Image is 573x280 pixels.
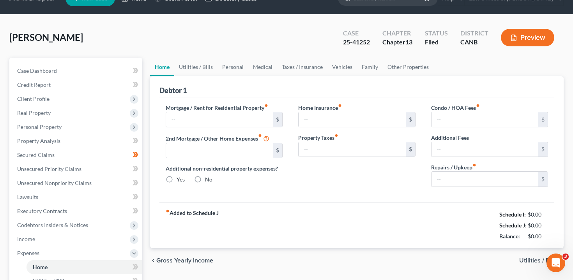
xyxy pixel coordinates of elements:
[11,204,142,218] a: Executory Contracts
[357,58,383,76] a: Family
[166,134,269,143] label: 2nd Mortgage / Other Home Expenses
[17,81,51,88] span: Credit Report
[460,38,488,47] div: CANB
[432,112,539,127] input: --
[17,180,92,186] span: Unsecured Nonpriority Claims
[33,264,48,270] span: Home
[9,32,83,43] span: [PERSON_NAME]
[166,112,273,127] input: --
[11,190,142,204] a: Lawsuits
[17,208,67,214] span: Executory Contracts
[425,29,448,38] div: Status
[177,176,185,183] label: Yes
[499,222,527,229] strong: Schedule J:
[150,257,213,264] button: chevron_left Gross Yearly Income
[405,38,412,46] span: 13
[538,142,548,157] div: $
[476,104,480,107] i: fiber_manual_record
[166,209,170,213] i: fiber_manual_record
[431,134,469,142] label: Additional Fees
[166,143,273,158] input: --
[166,164,283,173] label: Additional non-residential property expenses?
[338,104,342,107] i: fiber_manual_record
[150,257,156,264] i: chevron_left
[174,58,218,76] a: Utilities / Bills
[11,78,142,92] a: Credit Report
[460,29,488,38] div: District
[431,104,480,112] label: Condo / HOA Fees
[432,142,539,157] input: --
[299,112,406,127] input: --
[538,112,548,127] div: $
[11,148,142,162] a: Secured Claims
[528,222,548,229] div: $0.00
[298,134,338,142] label: Property Taxes
[17,109,51,116] span: Real Property
[264,104,268,107] i: fiber_manual_record
[501,29,554,46] button: Preview
[406,112,415,127] div: $
[248,58,277,76] a: Medical
[472,163,476,167] i: fiber_manual_record
[17,236,35,242] span: Income
[432,172,539,187] input: --
[17,194,38,200] span: Lawsuits
[277,58,327,76] a: Taxes / Insurance
[382,38,412,47] div: Chapter
[11,134,142,148] a: Property Analysis
[17,151,55,158] span: Secured Claims
[17,250,39,256] span: Expenses
[334,134,338,137] i: fiber_manual_record
[205,176,212,183] label: No
[17,95,50,102] span: Client Profile
[343,38,370,47] div: 25-41252
[17,67,57,74] span: Case Dashboard
[11,64,142,78] a: Case Dashboard
[425,38,448,47] div: Filed
[528,232,548,240] div: $0.00
[166,104,268,112] label: Mortgage / Rent for Residential Property
[383,58,433,76] a: Other Properties
[156,257,213,264] span: Gross Yearly Income
[519,257,557,264] span: Utilities / Bills
[546,254,565,272] iframe: Intercom live chat
[150,58,174,76] a: Home
[538,172,548,187] div: $
[17,222,88,228] span: Codebtors Insiders & Notices
[499,233,520,239] strong: Balance:
[17,137,60,144] span: Property Analysis
[431,163,476,171] label: Repairs / Upkeep
[159,86,187,95] div: Debtor 1
[218,58,248,76] a: Personal
[273,112,282,127] div: $
[327,58,357,76] a: Vehicles
[11,176,142,190] a: Unsecured Nonpriority Claims
[519,257,564,264] button: Utilities / Bills chevron_right
[258,134,262,137] i: fiber_manual_record
[406,142,415,157] div: $
[166,209,219,242] strong: Added to Schedule J
[528,211,548,218] div: $0.00
[17,123,62,130] span: Personal Property
[499,211,526,218] strong: Schedule I:
[562,254,569,260] span: 3
[299,142,406,157] input: --
[382,29,412,38] div: Chapter
[17,166,81,172] span: Unsecured Priority Claims
[27,260,142,274] a: Home
[298,104,342,112] label: Home Insurance
[11,162,142,176] a: Unsecured Priority Claims
[273,143,282,158] div: $
[343,29,370,38] div: Case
